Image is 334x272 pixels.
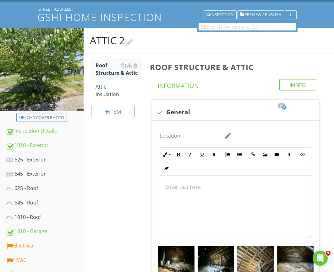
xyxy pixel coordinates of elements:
h3: Roof Structure & Attic [150,63,324,71]
button: Colors [208,149,220,160]
div: Electrical [6,242,84,250]
h4: Information [158,79,316,90]
div: 1010 - Exterior [6,141,84,150]
button: Clear Formatting [160,162,172,174]
button: Bold (⌘B) [172,149,184,160]
a: Preview / Publish [238,11,284,17]
div: 645 - Exterior [6,170,84,178]
button: Upload cover photo [16,113,67,122]
i: edit [224,132,232,139]
button: Insert Video [271,149,283,160]
div: Attic 2 [90,34,133,47]
div: 645 - Roof [6,199,84,207]
a: Inspection [204,11,237,17]
button: Ordered List [222,149,233,160]
div: [STREET_ADDRESS] [37,7,297,12]
iframe: Intercom live chat [313,251,328,266]
div: 625 - Roof [6,184,84,193]
div: Info [279,79,316,90]
div: 1010 - Roof [6,213,84,221]
div: Upload cover photo [19,115,64,121]
div: Attic Insulation [96,83,142,98]
button: Italic (⌘I) [184,149,196,160]
span: Preview / Publish [244,13,281,17]
div: Inspection [206,13,234,17]
input: Location [160,131,223,141]
div: Item [91,106,135,117]
button: Insert Link (⌘K) [247,149,259,160]
button: Insert Table [283,149,295,160]
button: Insert Image (⌘P) [259,149,271,160]
button: Inspection [204,10,237,19]
div: 1010 - Garage [6,227,84,236]
div: HVAC [6,256,84,264]
button: Inline Style [160,149,172,160]
span: 9 [326,251,331,256]
div: Roof Structure & Attic [96,62,142,77]
button: Code View [296,149,308,160]
button: Unordered List [233,149,245,160]
button: Preview / Publish [238,10,284,19]
h1: GSHI Home Inspection [37,12,297,23]
div: 625 - Exterior [6,156,84,164]
div: Inspection Details [6,127,84,135]
button: Underline (⌘U) [196,149,208,160]
span: 4 [282,105,287,110]
input: search for comments [199,23,296,30]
